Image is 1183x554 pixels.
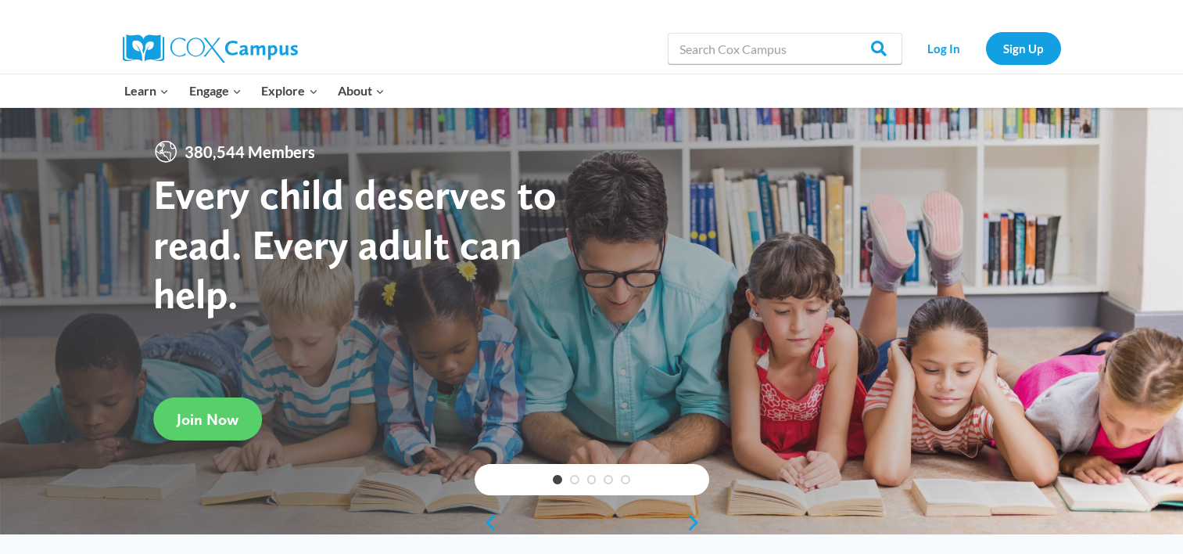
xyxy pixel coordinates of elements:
a: 5 [621,475,630,484]
input: Search Cox Campus [668,33,902,64]
img: Cox Campus [123,34,298,63]
strong: Every child deserves to read. Every adult can help. [153,169,557,318]
span: Join Now [177,410,238,429]
a: Log In [910,32,978,64]
span: Explore [261,81,317,101]
span: Engage [189,81,242,101]
a: 2 [570,475,579,484]
a: Sign Up [986,32,1061,64]
span: 380,544 Members [178,139,321,164]
div: content slider buttons [475,507,709,538]
a: Join Now [153,398,262,441]
a: previous [475,513,498,532]
a: 4 [604,475,613,484]
nav: Primary Navigation [115,74,395,107]
a: 1 [553,475,562,484]
span: About [338,81,385,101]
span: Learn [124,81,169,101]
nav: Secondary Navigation [910,32,1061,64]
a: 3 [587,475,597,484]
a: next [686,513,709,532]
